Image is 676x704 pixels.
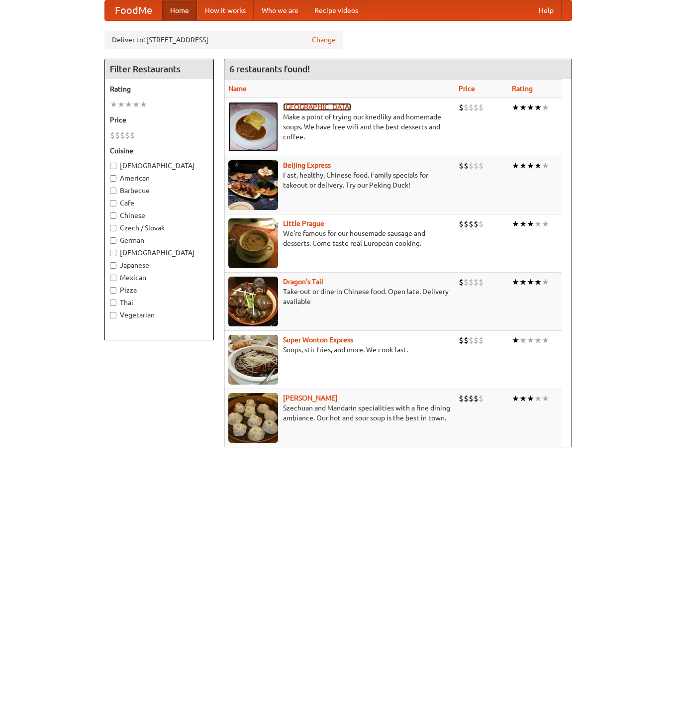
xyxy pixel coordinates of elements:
[534,102,542,113] li: ★
[469,160,474,171] li: $
[110,250,116,256] input: [DEMOGRAPHIC_DATA]
[459,335,464,346] li: $
[474,393,479,404] li: $
[110,300,116,306] input: Thai
[464,277,469,288] li: $
[519,218,527,229] li: ★
[469,335,474,346] li: $
[527,277,534,288] li: ★
[283,219,324,227] a: Little Prague
[125,99,132,110] li: ★
[110,235,208,245] label: German
[542,218,549,229] li: ★
[459,102,464,113] li: $
[527,218,534,229] li: ★
[283,278,323,286] a: Dragon's Tail
[474,102,479,113] li: $
[110,212,116,219] input: Chinese
[474,277,479,288] li: $
[512,277,519,288] li: ★
[104,31,343,49] div: Deliver to: [STREET_ADDRESS]
[105,59,213,79] h4: Filter Restaurants
[531,0,562,20] a: Help
[120,130,125,141] li: $
[542,393,549,404] li: ★
[125,130,130,141] li: $
[479,335,483,346] li: $
[197,0,254,20] a: How it works
[110,210,208,220] label: Chinese
[115,130,120,141] li: $
[306,0,366,20] a: Recipe videos
[228,102,278,152] img: czechpoint.jpg
[519,277,527,288] li: ★
[110,173,208,183] label: American
[512,335,519,346] li: ★
[228,287,451,306] p: Take-out or dine-in Chinese food. Open late. Delivery available
[110,175,116,182] input: American
[469,393,474,404] li: $
[132,99,140,110] li: ★
[110,115,208,125] h5: Price
[228,335,278,385] img: superwonton.jpg
[474,160,479,171] li: $
[519,335,527,346] li: ★
[228,160,278,210] img: beijing.jpg
[469,277,474,288] li: $
[534,160,542,171] li: ★
[283,103,351,111] a: [GEOGRAPHIC_DATA]
[512,85,533,93] a: Rating
[527,393,534,404] li: ★
[110,198,208,208] label: Cafe
[228,393,278,443] img: shandong.jpg
[469,102,474,113] li: $
[283,161,331,169] a: Beijing Express
[479,277,483,288] li: $
[140,99,147,110] li: ★
[459,218,464,229] li: $
[110,262,116,269] input: Japanese
[110,312,116,318] input: Vegetarian
[283,394,338,402] a: [PERSON_NAME]
[110,285,208,295] label: Pizza
[228,277,278,326] img: dragon.jpg
[110,237,116,244] input: German
[542,102,549,113] li: ★
[534,218,542,229] li: ★
[283,336,353,344] a: Super Wonton Express
[110,273,208,283] label: Mexican
[474,218,479,229] li: $
[110,248,208,258] label: [DEMOGRAPHIC_DATA]
[534,277,542,288] li: ★
[228,403,451,423] p: Szechuan and Mandarin specialities with a fine dining ambiance. Our hot and sour soup is the best...
[130,130,135,141] li: $
[519,393,527,404] li: ★
[519,160,527,171] li: ★
[534,393,542,404] li: ★
[459,85,475,93] a: Price
[527,160,534,171] li: ★
[110,287,116,294] input: Pizza
[527,102,534,113] li: ★
[464,160,469,171] li: $
[162,0,197,20] a: Home
[228,112,451,142] p: Make a point of trying our knedlíky and homemade soups. We have free wifi and the best desserts a...
[474,335,479,346] li: $
[110,225,116,231] input: Czech / Slovak
[542,335,549,346] li: ★
[464,102,469,113] li: $
[459,393,464,404] li: $
[459,160,464,171] li: $
[110,310,208,320] label: Vegetarian
[117,99,125,110] li: ★
[110,163,116,169] input: [DEMOGRAPHIC_DATA]
[512,102,519,113] li: ★
[228,228,451,248] p: We're famous for our housemade sausage and desserts. Come taste real European cooking.
[229,64,310,74] ng-pluralize: 6 restaurants found!
[228,345,451,355] p: Soups, stir-fries, and more. We cook fast.
[228,218,278,268] img: littleprague.jpg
